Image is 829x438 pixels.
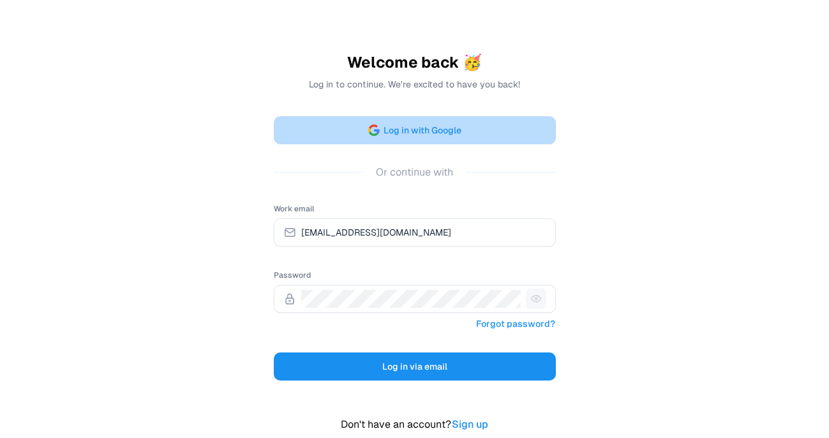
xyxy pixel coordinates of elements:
[384,123,461,138] span: Log in with Google
[475,315,556,332] a: Forgot password?
[451,416,489,433] a: Sign up
[274,78,556,91] p: Log in to continue. We're excited to have you back!
[363,165,466,180] span: Or continue with
[274,116,556,144] button: Log in with Google
[382,359,447,374] span: Log in via email
[274,270,311,280] label: Password
[274,416,556,433] p: Don't have an account?
[274,204,315,214] label: Work email
[274,352,556,381] button: Log in via email
[301,223,546,241] input: john@acme.com
[274,52,556,73] h1: Welcome back 🥳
